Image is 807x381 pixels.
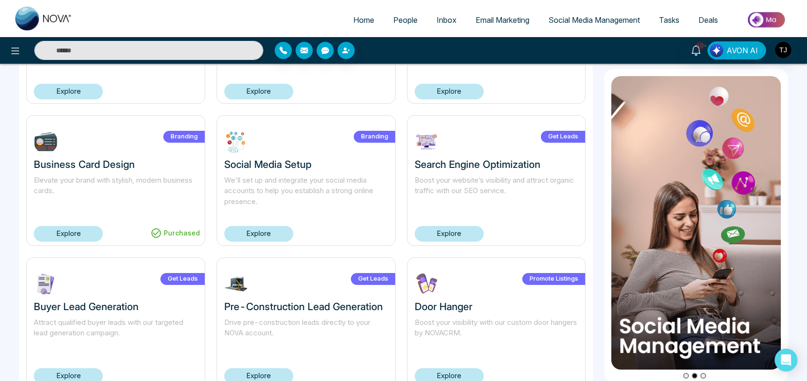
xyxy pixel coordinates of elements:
span: AVON AI [727,45,758,56]
a: Explore [415,226,484,242]
a: 10+ [685,41,707,58]
a: Explore [34,84,103,99]
p: Elevate your brand with stylish, modern business cards. [34,175,198,207]
label: Get Leads [160,273,205,285]
img: User Avatar [775,42,791,58]
img: eYwbv1730743564.jpg [415,130,438,154]
h3: Social Media Setup [224,158,388,170]
span: Inbox [437,15,457,25]
span: 10+ [696,41,705,50]
a: Explore [224,84,293,99]
p: Drive pre-construction leads directly to your NOVA account. [224,317,388,350]
img: BbxDK1732303356.jpg [34,130,58,154]
label: Branding [163,131,205,143]
img: Lead Flow [710,44,723,57]
button: Go to slide 2 [692,373,697,379]
img: Nova CRM Logo [15,7,72,30]
label: Promote Listings [522,273,585,285]
button: Go to slide 3 [700,373,706,379]
h3: Buyer Lead Generation [34,301,198,313]
img: item2.png [611,76,781,370]
a: Deals [689,11,727,29]
img: ABHm51732302824.jpg [224,130,248,154]
button: AVON AI [707,41,766,59]
img: Vlcuf1730739043.jpg [415,272,438,296]
h3: Search Engine Optimization [415,158,578,170]
p: Attract qualified buyer leads with our targeted lead generation campaign. [34,317,198,350]
div: Purchased [146,225,205,241]
a: Explore [415,84,484,99]
a: Explore [34,226,103,242]
img: Market-place.gif [732,9,801,30]
span: Deals [698,15,718,25]
a: People [384,11,427,29]
img: FsSfh1730742515.jpg [224,272,248,296]
a: Home [344,11,384,29]
p: Boost your visibility with our custom door hangers by NOVACRM. [415,317,578,350]
h3: Business Card Design [34,158,198,170]
span: Tasks [659,15,679,25]
h3: Door Hanger [415,301,578,313]
a: Social Media Management [539,11,649,29]
button: Go to slide 1 [683,373,689,379]
label: Get Leads [351,273,395,285]
div: Open Intercom Messenger [775,349,797,371]
a: Email Marketing [466,11,539,29]
span: People [393,15,418,25]
label: Branding [354,131,395,143]
a: Tasks [649,11,689,29]
a: Explore [224,226,293,242]
span: Social Media Management [548,15,640,25]
h3: Pre-Construction Lead Generation [224,301,388,313]
p: We'll set up and integrate your social media accounts to help you establish a strong online prese... [224,175,388,207]
a: Inbox [427,11,466,29]
span: Home [353,15,374,25]
label: Get Leads [541,131,585,143]
img: sYAVk1730743386.jpg [34,272,58,296]
span: Email Marketing [476,15,529,25]
p: Boost your website’s visibility and attract organic traffic with our SEO service. [415,175,578,207]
